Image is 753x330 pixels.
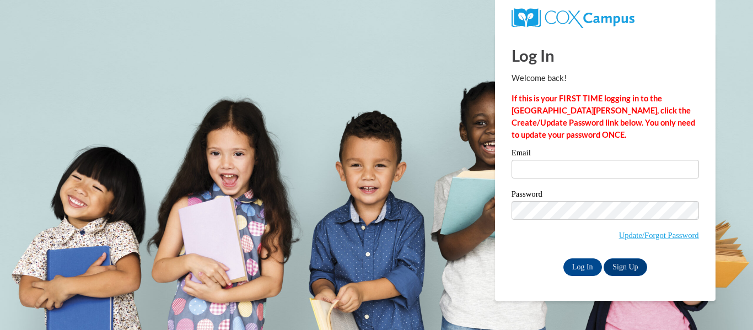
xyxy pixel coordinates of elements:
[512,190,699,201] label: Password
[512,72,699,84] p: Welcome back!
[563,258,602,276] input: Log In
[512,8,634,28] img: COX Campus
[512,13,634,22] a: COX Campus
[512,44,699,67] h1: Log In
[512,94,695,139] strong: If this is your FIRST TIME logging in to the [GEOGRAPHIC_DATA][PERSON_NAME], click the Create/Upd...
[604,258,647,276] a: Sign Up
[512,149,699,160] label: Email
[619,231,699,240] a: Update/Forgot Password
